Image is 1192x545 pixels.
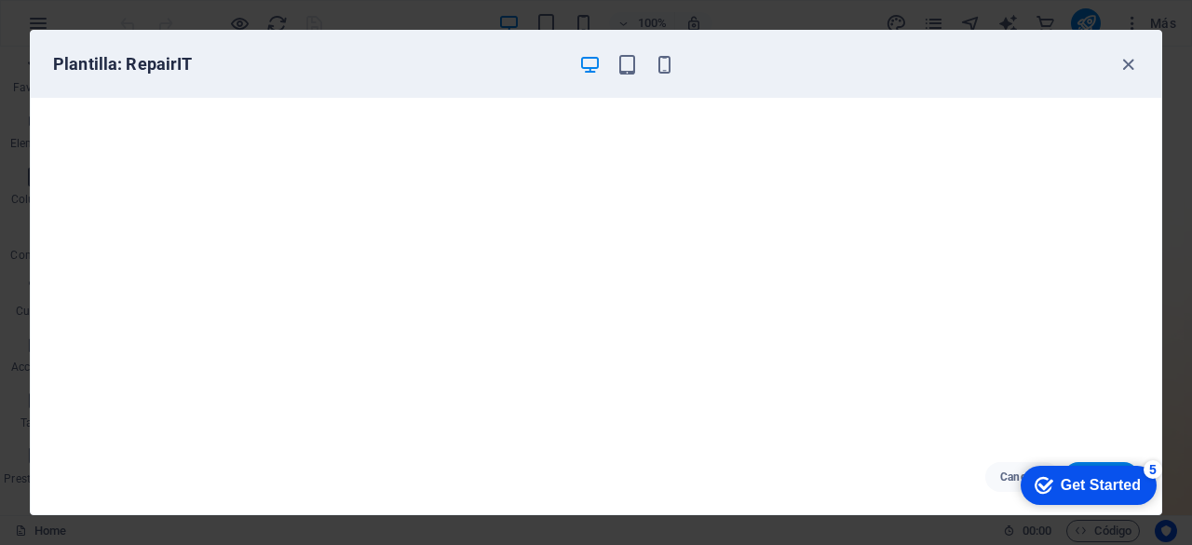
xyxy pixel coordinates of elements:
button: Cancelar [985,462,1061,492]
h6: Plantilla: RepairIT [53,53,563,75]
div: 5 [138,4,156,22]
div: Get Started 5 items remaining, 0% complete [15,9,151,48]
span: Cancelar [1000,470,1046,484]
div: Get Started [55,20,135,37]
